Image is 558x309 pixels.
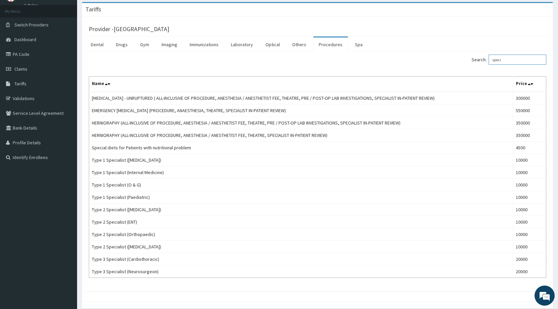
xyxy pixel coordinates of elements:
a: Procedures [313,37,348,52]
a: Drugs [111,37,133,52]
label: Search: [472,55,546,65]
td: 10000 [513,179,546,191]
td: 550000 [513,104,546,117]
input: Search: [489,55,546,65]
div: Minimize live chat window [110,3,126,19]
td: Type 1 Specialist (Paediatric) [89,191,513,204]
td: 10000 [513,166,546,179]
td: [MEDICAL_DATA] - UNRUPTURED ( ALL-INCLUSIVE OF PROCEDURE, ANESTHESIA / ANESTHETIST FEE, THEATRE, ... [89,92,513,104]
td: 350000 [513,129,546,142]
a: Imaging [156,37,183,52]
td: Special diets for Patients with nutritional problem [89,142,513,154]
td: Type 1 Specialist ([MEDICAL_DATA]) [89,154,513,166]
td: 10000 [513,191,546,204]
span: We're online! [39,84,92,152]
td: 20000 [513,265,546,278]
h3: Tariffs [85,6,101,12]
td: HERNIORAPHY (ALL-INCLUSIVE OF PROCEDURE, ANESTHESIA / ANESTHETIST FEE, THEATRE, SPECIALIST IN-PAT... [89,129,513,142]
td: Type 1 Specialist (Internal Medicine) [89,166,513,179]
th: Name [89,77,513,92]
a: Others [287,37,312,52]
a: Online [23,3,40,8]
td: Type 2 Specialist ([MEDICAL_DATA]) [89,241,513,253]
td: Type 2 Specialist (ENT) [89,216,513,228]
td: Type 2 Specialist ([MEDICAL_DATA]) [89,204,513,216]
a: Dental [85,37,109,52]
textarea: Type your message and hit 'Enter' [3,183,128,206]
a: Optical [260,37,285,52]
td: EMERGENCY [MEDICAL_DATA] (PROCEDURE, ANAESTHESIA, THEATRE, SPECIALIST IN-PATIENT REVIEW) [89,104,513,117]
span: Tariffs [14,81,26,87]
td: Type 2 Specialist (Orthopaedic) [89,228,513,241]
td: 10000 [513,216,546,228]
a: Laboratory [226,37,258,52]
span: Dashboard [14,36,36,43]
td: 350000 [513,117,546,129]
h3: Provider - [GEOGRAPHIC_DATA] [89,26,169,32]
td: 10000 [513,228,546,241]
td: Type 1 Specialist (O & G) [89,179,513,191]
th: Price [513,77,546,92]
td: 4500 [513,142,546,154]
a: Spa [350,37,368,52]
td: 300000 [513,92,546,104]
td: 10000 [513,204,546,216]
td: 10000 [513,241,546,253]
td: Type 3 Specialist (Neurosurgeon) [89,265,513,278]
img: d_794563401_company_1708531726252_794563401 [12,33,27,50]
a: Immunizations [184,37,224,52]
td: HERNIORAPHY (ALL-INCLUSIVE OF PROCEDURE, ANESTHESIA / ANESTHETIST FEE, THEATRE, PRE / POST-OP LAB... [89,117,513,129]
span: Switch Providers [14,22,49,28]
td: 20000 [513,253,546,265]
a: Gym [135,37,154,52]
span: Claims [14,66,27,72]
td: Type 3 Specialist (Cardiothoracic) [89,253,513,265]
div: Chat with us now [35,37,113,46]
td: 10000 [513,154,546,166]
